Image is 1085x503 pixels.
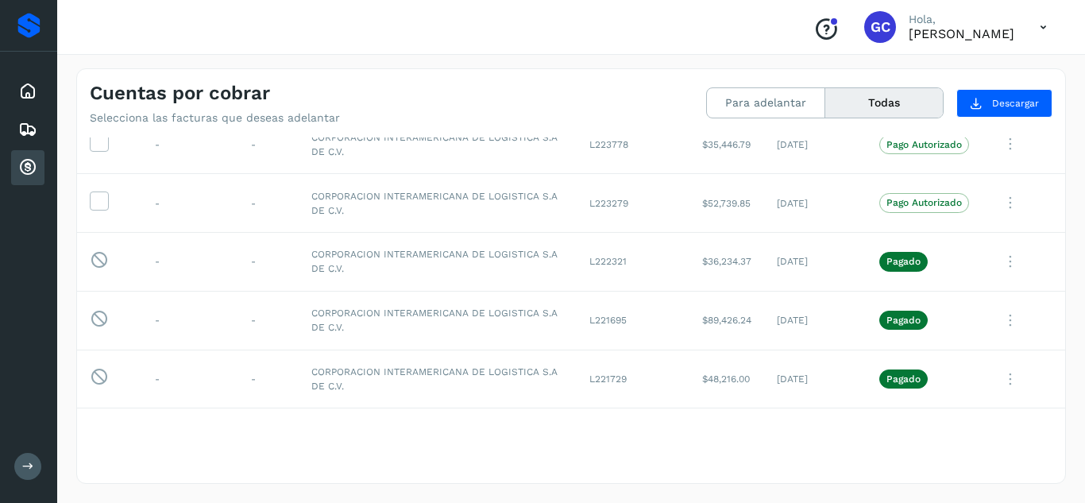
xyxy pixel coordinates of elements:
td: L221729 [577,350,689,408]
td: L223778 [577,115,689,174]
td: - [238,291,299,350]
td: - [142,232,238,291]
td: - [238,232,299,291]
td: CORPORACION INTERAMERICANA DE LOGISTICA S.A DE C.V. [299,115,577,174]
td: $35,446.79 [689,115,764,174]
td: - [142,291,238,350]
span: Descargar [992,96,1039,110]
p: Pagado [886,315,921,326]
p: Pago Autorizado [886,197,962,208]
td: - [142,115,238,174]
h4: Cuentas por cobrar [90,82,270,105]
div: Cuentas por cobrar [11,150,44,185]
td: - [238,174,299,233]
td: L223279 [577,174,689,233]
td: L221217 [577,408,689,467]
td: [DATE] [764,174,867,233]
td: - [142,408,238,467]
td: CORPORACION INTERAMERICANA DE LOGISTICA S.A DE C.V. [299,232,577,291]
p: Genaro Cortez Godínez [909,26,1014,41]
td: CORPORACION INTERAMERICANA DE LOGISTICA S.A DE C.V. [299,174,577,233]
td: [DATE] [764,408,867,467]
td: - [142,174,238,233]
td: L221695 [577,291,689,350]
button: Descargar [956,89,1052,118]
td: $48,216.00 [689,350,764,408]
td: [DATE] [764,350,867,408]
td: - [238,115,299,174]
td: - [238,408,299,467]
p: Pago Autorizado [886,139,962,150]
button: Para adelantar [707,88,825,118]
p: Pagado [886,373,921,385]
td: [DATE] [764,291,867,350]
td: CORPORACION INTERAMERICANA DE LOGISTICA S.A DE C.V. [299,350,577,408]
p: Hola, [909,13,1014,26]
td: $35,929.73 [689,408,764,467]
td: $36,234.37 [689,232,764,291]
td: $89,426.24 [689,291,764,350]
td: [DATE] [764,115,867,174]
td: L222321 [577,232,689,291]
p: Selecciona las facturas que deseas adelantar [90,111,340,125]
td: CORPORACION INTERAMERICANA DE LOGISTICA S.A DE C.V. [299,291,577,350]
td: - [142,350,238,408]
button: Todas [825,88,943,118]
td: - [238,350,299,408]
p: Pagado [886,256,921,267]
div: Inicio [11,74,44,109]
td: CORPORACION INTERAMERICANA DE LOGISTICA S.A DE C.V. [299,408,577,467]
td: $52,739.85 [689,174,764,233]
td: [DATE] [764,232,867,291]
div: Embarques [11,112,44,147]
